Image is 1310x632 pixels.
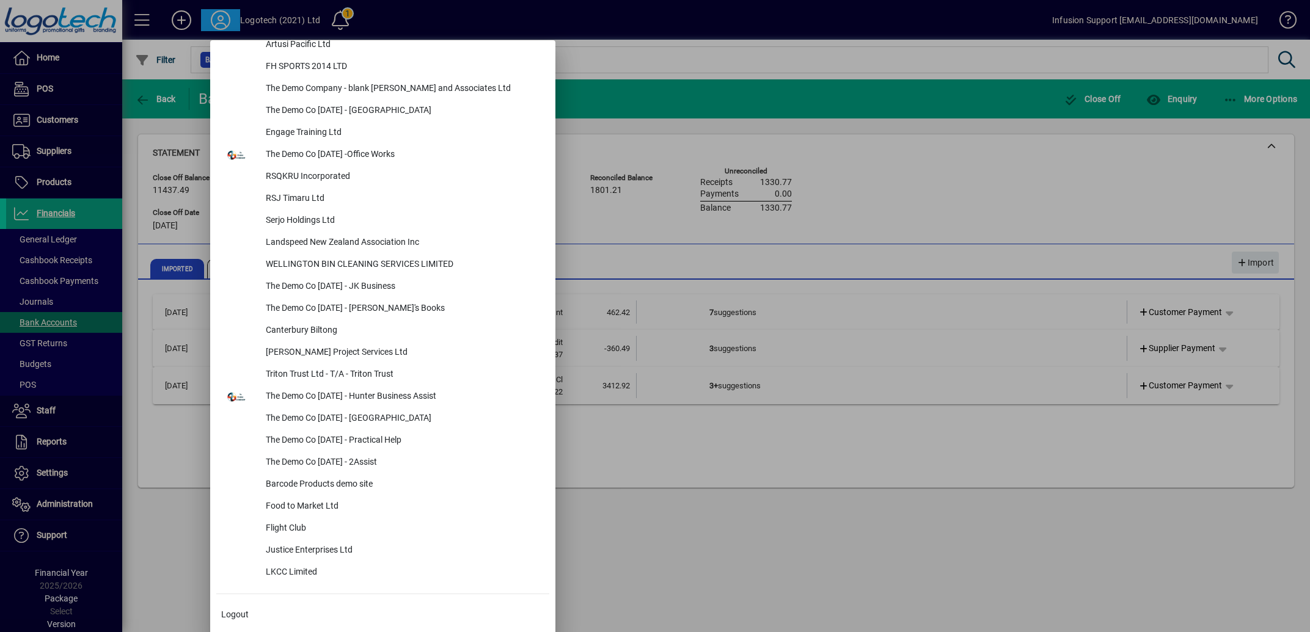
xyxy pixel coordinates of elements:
[256,34,549,56] div: Artusi Pacific Ltd
[256,298,549,320] div: The Demo Co [DATE] - [PERSON_NAME]'s Books
[216,540,549,562] button: Justice Enterprises Ltd
[216,474,549,496] button: Barcode Products demo site
[256,56,549,78] div: FH SPORTS 2014 LTD
[216,518,549,540] button: Flight Club
[256,386,549,408] div: The Demo Co [DATE] - Hunter Business Assist
[256,144,549,166] div: The Demo Co [DATE] -Office Works
[216,210,549,232] button: Serjo Holdings Ltd
[216,604,549,626] button: Logout
[216,56,549,78] button: FH SPORTS 2014 LTD
[256,430,549,452] div: The Demo Co [DATE] - Practical Help
[256,452,549,474] div: The Demo Co [DATE] - 2Assist
[256,562,549,584] div: LKCC Limited
[216,320,549,342] button: Canterbury Biltong
[216,496,549,518] button: Food to Market Ltd
[216,430,549,452] button: The Demo Co [DATE] - Practical Help
[216,166,549,188] button: RSQKRU Incorporated
[216,386,549,408] button: The Demo Co [DATE] - Hunter Business Assist
[256,342,549,364] div: [PERSON_NAME] Project Services Ltd
[256,540,549,562] div: Justice Enterprises Ltd
[256,122,549,144] div: Engage Training Ltd
[216,408,549,430] button: The Demo Co [DATE] - [GEOGRAPHIC_DATA]
[256,232,549,254] div: Landspeed New Zealand Association Inc
[216,452,549,474] button: The Demo Co [DATE] - 2Assist
[256,408,549,430] div: The Demo Co [DATE] - [GEOGRAPHIC_DATA]
[256,254,549,276] div: WELLINGTON BIN CLEANING SERVICES LIMITED
[216,364,549,386] button: Triton Trust Ltd - T/A - Triton Trust
[256,496,549,518] div: Food to Market Ltd
[216,144,549,166] button: The Demo Co [DATE] -Office Works
[256,188,549,210] div: RSJ Timaru Ltd
[216,188,549,210] button: RSJ Timaru Ltd
[216,254,549,276] button: WELLINGTON BIN CLEANING SERVICES LIMITED
[216,78,549,100] button: The Demo Company - blank [PERSON_NAME] and Associates Ltd
[256,78,549,100] div: The Demo Company - blank [PERSON_NAME] and Associates Ltd
[216,100,549,122] button: The Demo Co [DATE] - [GEOGRAPHIC_DATA]
[256,364,549,386] div: Triton Trust Ltd - T/A - Triton Trust
[221,608,249,621] span: Logout
[256,320,549,342] div: Canterbury Biltong
[256,100,549,122] div: The Demo Co [DATE] - [GEOGRAPHIC_DATA]
[256,518,549,540] div: Flight Club
[216,276,549,298] button: The Demo Co [DATE] - JK Business
[216,342,549,364] button: [PERSON_NAME] Project Services Ltd
[256,166,549,188] div: RSQKRU Incorporated
[216,122,549,144] button: Engage Training Ltd
[216,232,549,254] button: Landspeed New Zealand Association Inc
[256,276,549,298] div: The Demo Co [DATE] - JK Business
[256,474,549,496] div: Barcode Products demo site
[216,298,549,320] button: The Demo Co [DATE] - [PERSON_NAME]'s Books
[256,210,549,232] div: Serjo Holdings Ltd
[216,562,549,584] button: LKCC Limited
[216,34,549,56] button: Artusi Pacific Ltd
